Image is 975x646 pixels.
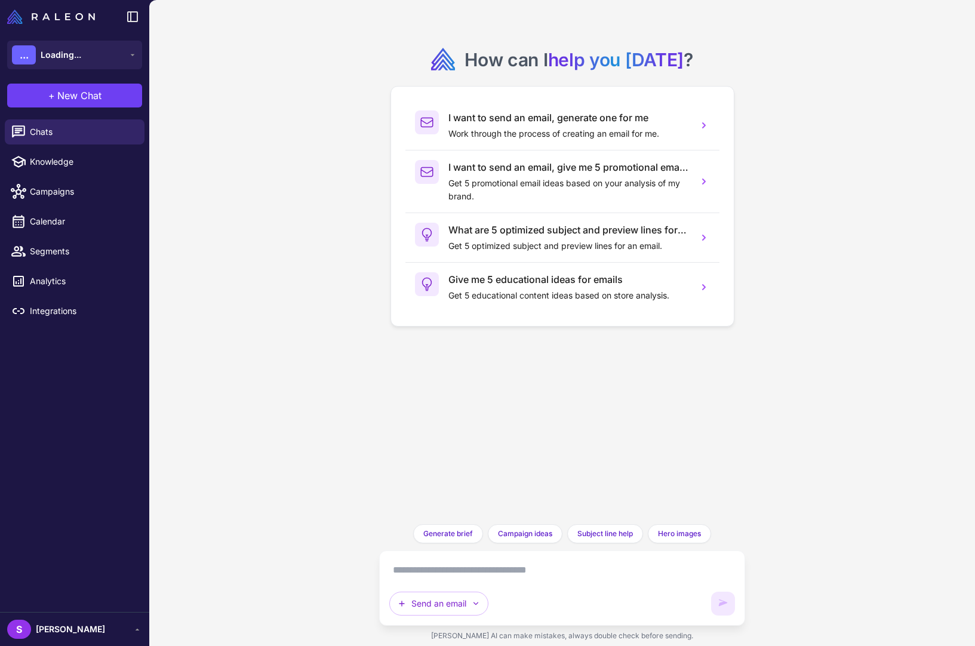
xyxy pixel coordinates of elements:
[5,209,144,234] a: Calendar
[57,88,102,103] span: New Chat
[7,41,142,69] button: ...Loading...
[448,239,688,253] p: Get 5 optimized subject and preview lines for an email.
[5,119,144,144] a: Chats
[448,177,688,203] p: Get 5 promotional email ideas based on your analysis of my brand.
[48,88,55,103] span: +
[488,524,562,543] button: Campaign ideas
[30,304,135,318] span: Integrations
[7,84,142,107] button: +New Chat
[389,592,488,616] button: Send an email
[30,185,135,198] span: Campaigns
[30,275,135,288] span: Analytics
[498,528,552,539] span: Campaign ideas
[448,110,688,125] h3: I want to send an email, generate one for me
[648,524,711,543] button: Hero images
[567,524,643,543] button: Subject line help
[30,215,135,228] span: Calendar
[7,10,95,24] img: Raleon Logo
[448,223,688,237] h3: What are 5 optimized subject and preview lines for an email?
[12,45,36,64] div: ...
[379,626,745,646] div: [PERSON_NAME] AI can make mistakes, always double check before sending.
[577,528,633,539] span: Subject line help
[41,48,81,61] span: Loading...
[5,149,144,174] a: Knowledge
[36,623,105,636] span: [PERSON_NAME]
[30,125,135,139] span: Chats
[448,160,688,174] h3: I want to send an email, give me 5 promotional email ideas.
[448,289,688,302] p: Get 5 educational content ideas based on store analysis.
[5,269,144,294] a: Analytics
[30,245,135,258] span: Segments
[658,528,701,539] span: Hero images
[5,299,144,324] a: Integrations
[548,49,684,70] span: help you [DATE]
[465,48,693,72] h2: How can I ?
[448,127,688,140] p: Work through the process of creating an email for me.
[5,239,144,264] a: Segments
[413,524,483,543] button: Generate brief
[423,528,473,539] span: Generate brief
[30,155,135,168] span: Knowledge
[448,272,688,287] h3: Give me 5 educational ideas for emails
[7,620,31,639] div: S
[5,179,144,204] a: Campaigns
